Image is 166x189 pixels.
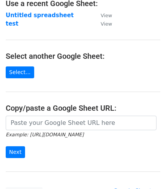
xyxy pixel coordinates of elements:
[6,20,18,27] a: test
[6,52,160,61] h4: Select another Google Sheet:
[6,132,84,137] small: Example: [URL][DOMAIN_NAME]
[6,146,25,158] input: Next
[6,103,160,113] h4: Copy/paste a Google Sheet URL:
[93,12,112,19] a: View
[6,12,74,19] a: Untitled spreadsheet
[101,21,112,27] small: View
[6,66,34,78] a: Select...
[6,116,157,130] input: Paste your Google Sheet URL here
[101,13,112,18] small: View
[93,20,112,27] a: View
